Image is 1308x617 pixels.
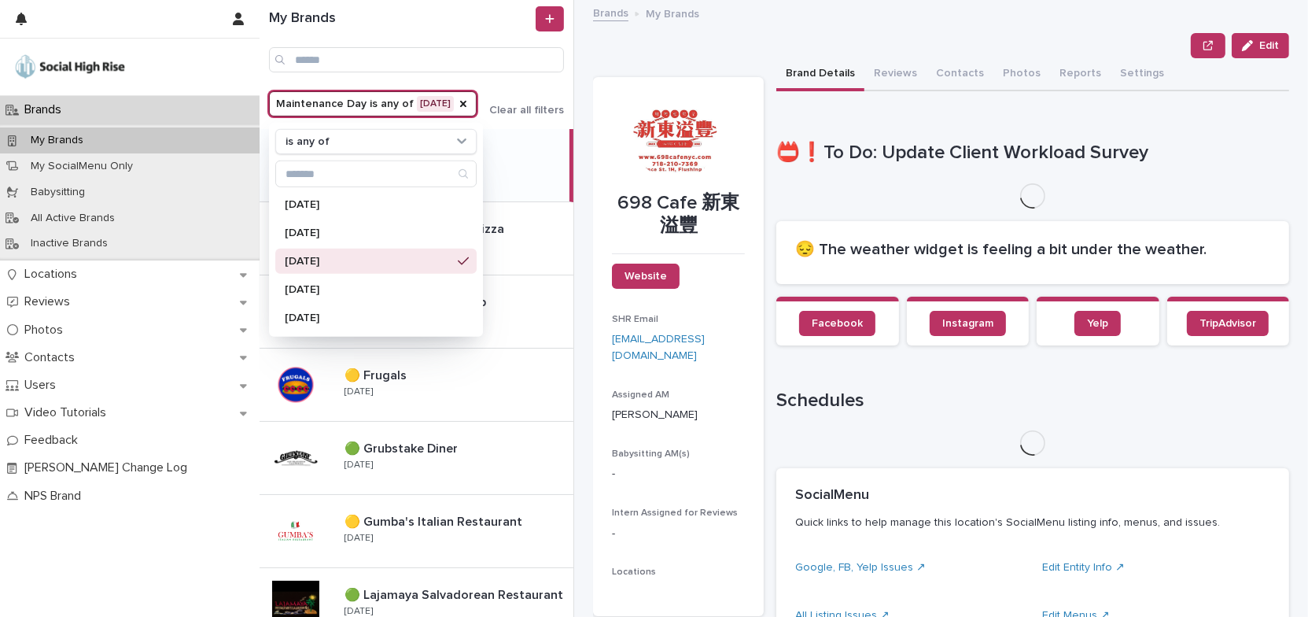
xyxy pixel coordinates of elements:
button: Reviews [864,58,927,91]
span: TripAdvisor [1199,318,1256,329]
img: o5DnuTxEQV6sW9jFYBBf [13,51,127,83]
p: Quick links to help manage this location's SocialMenu listing info, menus, and issues. [795,515,1264,530]
p: My Brands [646,4,699,21]
button: Contacts [927,58,993,91]
span: Intern Assigned for Reviews [612,508,738,518]
p: [DATE] [285,256,451,267]
p: [DATE] [345,460,373,471]
p: Babysitting [18,186,98,199]
a: 🟢 [PERSON_NAME]'s Pizza🟢 [PERSON_NAME]'s Pizza [DATE] [260,202,573,275]
button: Brand Details [776,58,864,91]
p: Users [18,378,68,393]
p: [DATE] [285,227,451,238]
p: [DATE] [345,606,373,617]
p: Brands [18,102,74,117]
a: 🟢 Grubstake Diner🟢 Grubstake Diner [DATE] [260,422,573,495]
a: Instagram [930,311,1006,336]
p: [DATE] [345,533,373,544]
p: 🟡 Gumba's Italian Restaurant [345,512,525,530]
a: Brands [593,3,628,21]
p: 🟡 Frugals [345,365,410,383]
span: Babysitting AM(s) [612,449,690,459]
button: Maintenance Day [269,91,477,116]
a: 🟡 698 Cafe 新東溢豐🟡 698 Cafe 新東溢豐 [DATE] [260,129,573,202]
a: 🟡 [PERSON_NAME] Pub🟡 [PERSON_NAME] Pub [DATE] [260,275,573,349]
p: My Brands [18,134,96,147]
input: Search [269,47,564,72]
p: - [612,466,745,482]
p: 698 Cafe 新東溢豐 [612,192,745,238]
p: - [612,526,745,542]
p: Video Tutorials [18,405,119,420]
h2: SocialMenu [795,487,869,504]
button: Edit [1232,33,1289,58]
a: 🟡 Frugals🟡 Frugals [DATE] [260,349,573,422]
p: Feedback [18,433,90,448]
input: Search [276,161,476,187]
a: Yelp [1074,311,1121,336]
p: Reviews [18,294,83,309]
p: Inactive Brands [18,237,120,250]
a: Facebook [799,311,875,336]
a: Edit Entity Info ↗ [1042,562,1125,573]
p: [DATE] [285,312,451,323]
span: Facebook [812,318,863,329]
span: Assigned AM [612,390,669,400]
p: [PERSON_NAME] Change Log [18,460,200,475]
p: Locations [18,267,90,282]
h1: 📛❗To Do: Update Client Workload Survey [776,142,1289,164]
p: 🟢 Lajamaya Salvadorean Restaurant [345,585,566,603]
a: Website [612,264,680,289]
button: Photos [993,58,1050,91]
p: All Active Brands [18,212,127,225]
span: Clear all filters [489,105,564,116]
p: My SocialMenu Only [18,160,146,173]
p: is any of [286,135,330,148]
a: 🟡 Gumba's Italian Restaurant🟡 Gumba's Italian Restaurant [DATE] [260,495,573,568]
p: [DATE] [285,284,451,295]
p: [DATE] [345,386,373,397]
span: Locations [612,567,656,577]
h1: My Brands [269,10,532,28]
p: 🟢 Grubstake Diner [345,438,461,456]
button: Clear all filters [477,105,564,116]
h2: 😔 The weather widget is feeling a bit under the weather. [795,240,1270,259]
h1: Schedules [776,390,1289,412]
a: [EMAIL_ADDRESS][DOMAIN_NAME] [612,334,705,361]
button: Settings [1111,58,1174,91]
span: SHR Email [612,315,658,324]
p: Photos [18,323,76,338]
span: Edit [1259,40,1279,51]
span: Yelp [1087,318,1108,329]
p: [PERSON_NAME] [612,407,745,423]
a: TripAdvisor [1187,311,1269,336]
div: Search [275,161,477,187]
p: NPS Brand [18,489,94,504]
span: Instagram [942,318,993,329]
button: Reports [1050,58,1111,91]
span: Website [625,271,667,282]
a: Google, FB, Yelp Issues ↗ [795,562,926,573]
p: Contacts [18,350,87,365]
p: [DATE] [285,199,451,210]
